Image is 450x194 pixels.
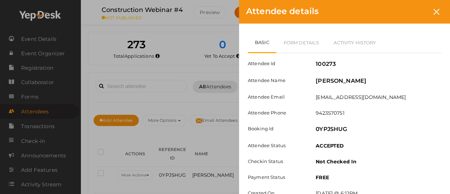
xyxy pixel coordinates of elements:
[243,77,310,84] label: Attendee Name
[316,77,366,85] label: [PERSON_NAME]
[248,32,276,53] a: Basic
[316,109,344,117] label: 9423570751
[243,174,310,181] label: Payment Status
[316,94,406,101] label: [EMAIL_ADDRESS][DOMAIN_NAME]
[316,143,344,149] b: ACCEPTED
[243,109,310,116] label: Attendee Phone
[243,125,310,132] label: Booking Id
[326,32,383,53] a: Activity History
[276,32,327,53] a: Form Details
[316,60,336,68] label: 100273
[316,158,356,165] b: Not Checked In
[243,158,310,165] label: Checkin Status
[316,125,347,133] label: 0YPJSHUG
[243,142,310,149] label: Attendee Status
[243,60,310,67] label: Attendee Id
[243,94,310,100] label: Attendee Email
[316,174,329,181] b: FREE
[246,6,319,16] span: Attendee details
